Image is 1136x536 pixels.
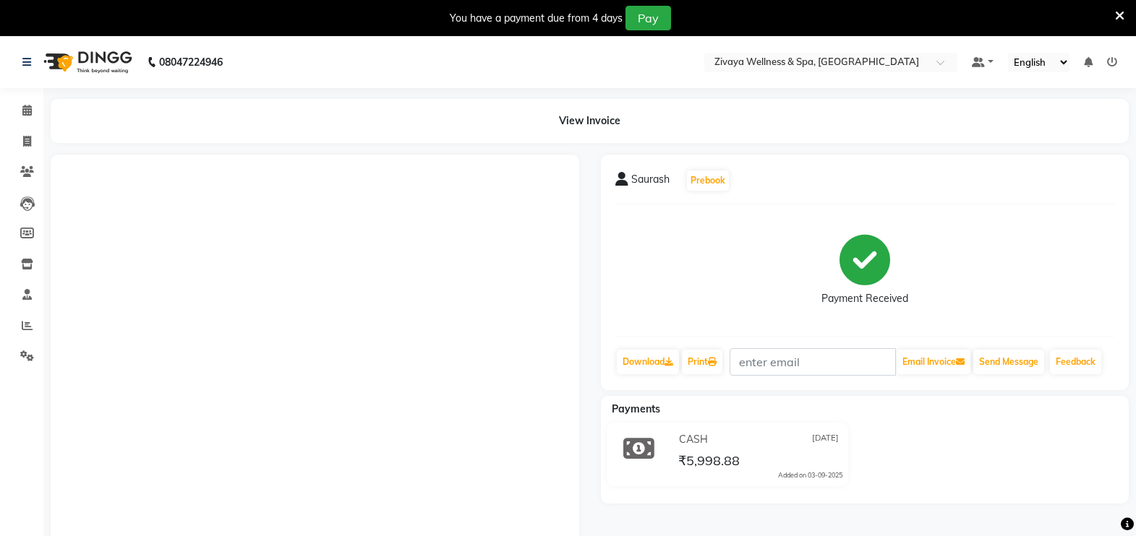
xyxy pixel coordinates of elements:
button: Prebook [687,170,729,191]
div: View Invoice [51,99,1129,143]
input: enter email [730,348,896,376]
div: Added on 03-09-2025 [778,470,842,480]
span: Payments [612,402,660,415]
div: You have a payment due from 4 days [450,11,623,26]
a: Download [617,350,679,374]
button: Pay [625,6,671,30]
b: 08047224946 [159,42,223,82]
button: Email Invoice [897,350,970,374]
span: ₹5,998.88 [678,452,740,472]
span: CASH [679,432,708,447]
button: Send Message [973,350,1044,374]
span: [DATE] [812,432,839,447]
a: Feedback [1050,350,1101,374]
a: Print [682,350,722,374]
img: logo [37,42,136,82]
span: Saurash [631,172,670,192]
div: Payment Received [821,291,908,306]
